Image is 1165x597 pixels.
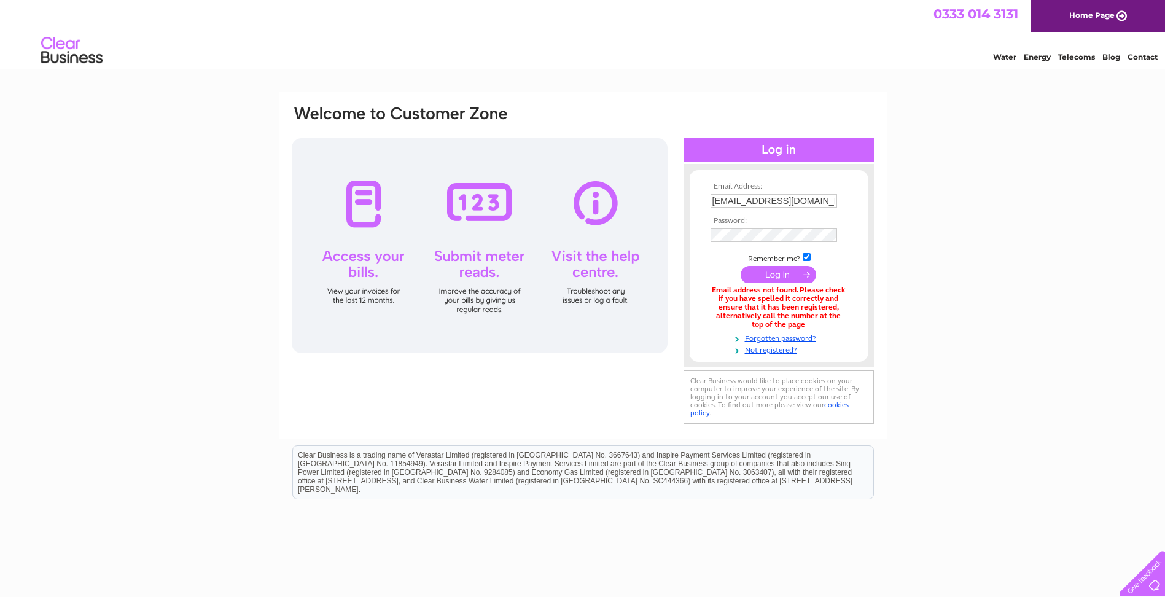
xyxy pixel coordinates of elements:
div: Email address not found. Please check if you have spelled it correctly and ensure that it has bee... [711,286,847,329]
a: Water [993,52,1016,61]
a: Blog [1102,52,1120,61]
input: Submit [741,266,816,283]
td: Remember me? [707,251,850,263]
a: cookies policy [690,400,849,417]
a: Telecoms [1058,52,1095,61]
a: Forgotten password? [711,332,850,343]
th: Email Address: [707,182,850,191]
a: Contact [1128,52,1158,61]
a: 0333 014 3131 [933,6,1018,21]
a: Not registered? [711,343,850,355]
div: Clear Business would like to place cookies on your computer to improve your experience of the sit... [684,370,874,424]
th: Password: [707,217,850,225]
img: logo.png [41,32,103,69]
div: Clear Business is a trading name of Verastar Limited (registered in [GEOGRAPHIC_DATA] No. 3667643... [293,7,873,60]
a: Energy [1024,52,1051,61]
